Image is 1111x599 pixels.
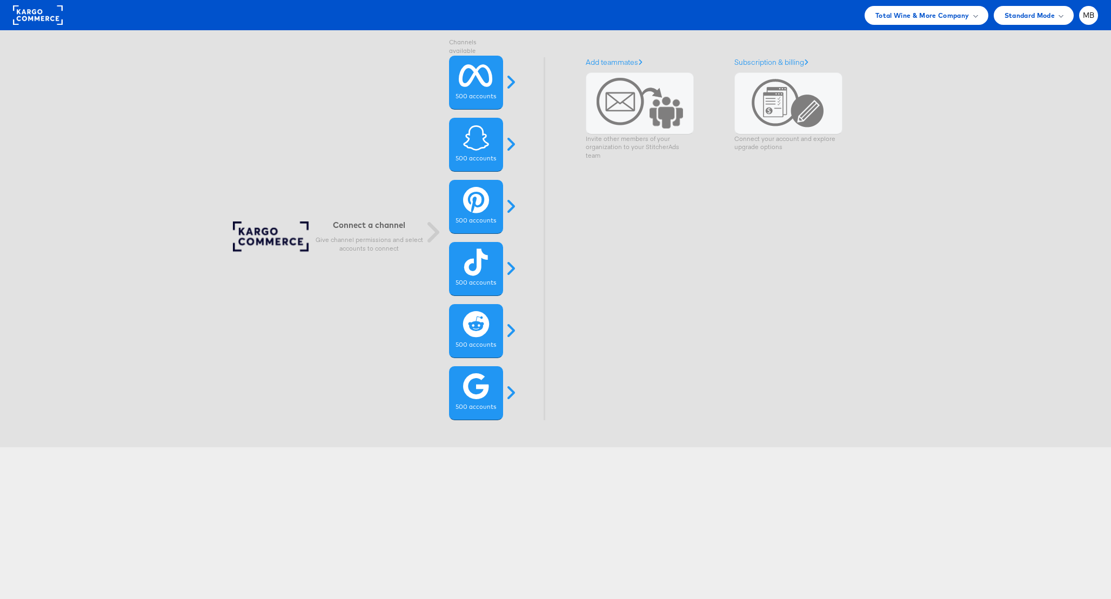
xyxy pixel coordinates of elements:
label: 500 accounts [456,403,496,412]
label: 500 accounts [456,279,496,287]
span: Total Wine & More Company [875,10,969,21]
label: 500 accounts [456,92,496,101]
span: Standard Mode [1005,10,1055,21]
label: Channels available [449,38,503,56]
p: Invite other members of your organization to your StitcherAds team [586,134,694,160]
a: Subscription & billing [734,57,808,67]
label: 500 accounts [456,217,496,225]
label: 500 accounts [456,341,496,349]
p: Connect your account and explore upgrade options [734,134,842,152]
label: 500 accounts [456,154,496,163]
p: Give channel permissions and select accounts to connect [315,235,423,253]
h6: Connect a channel [315,220,423,230]
span: MB [1083,12,1095,19]
a: Add teammates [586,57,642,67]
